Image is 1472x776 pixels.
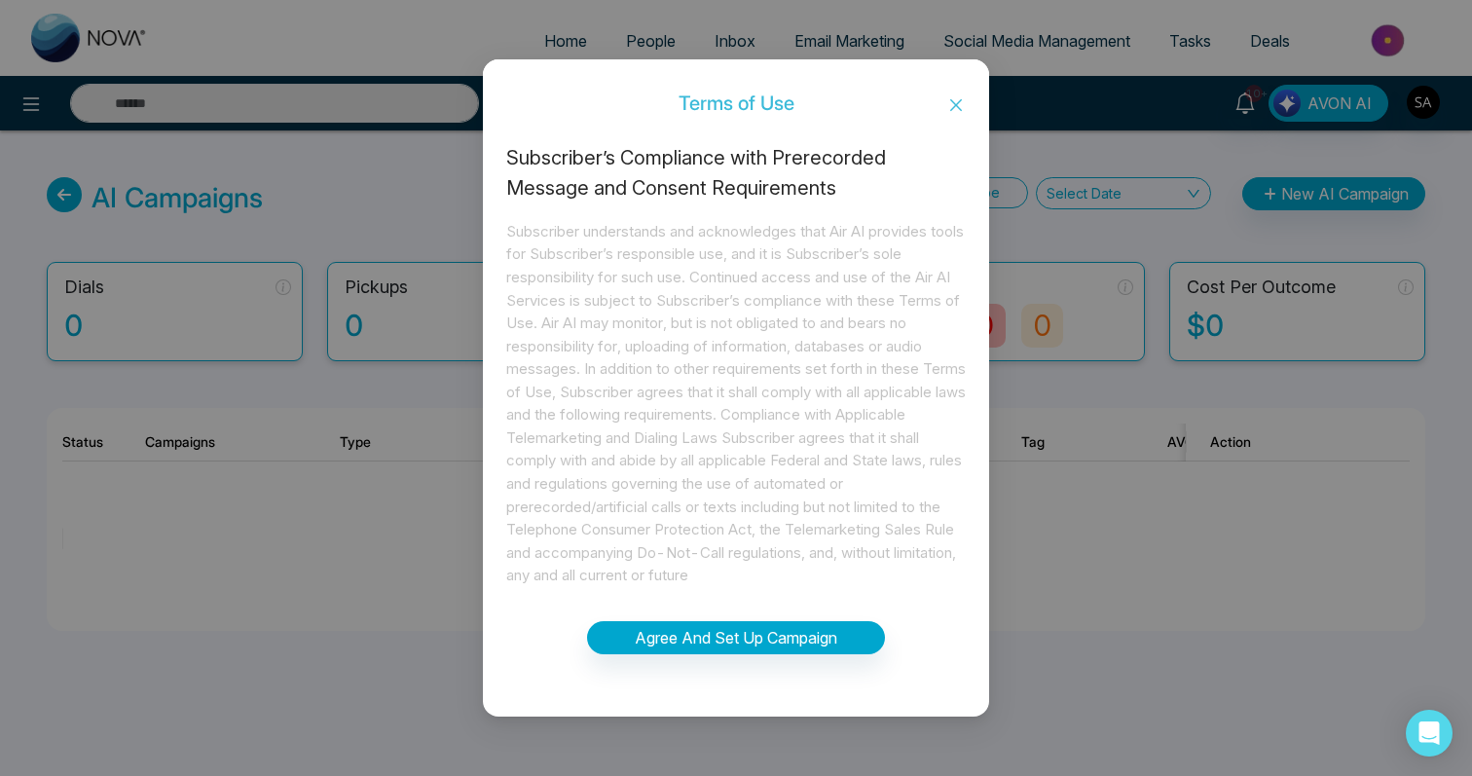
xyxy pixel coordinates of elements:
span: close [948,97,964,113]
button: Close [923,79,989,131]
div: Open Intercom Messenger [1406,710,1453,757]
button: Agree And Set Up Campaign [587,621,885,654]
div: Terms of Use [483,92,989,114]
div: Subscriber understands and acknowledges that Air AI provides tools for Subscriber’s responsible u... [506,220,966,587]
div: Subscriber’s Compliance with Prerecorded Message and Consent Requirements [506,143,966,204]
